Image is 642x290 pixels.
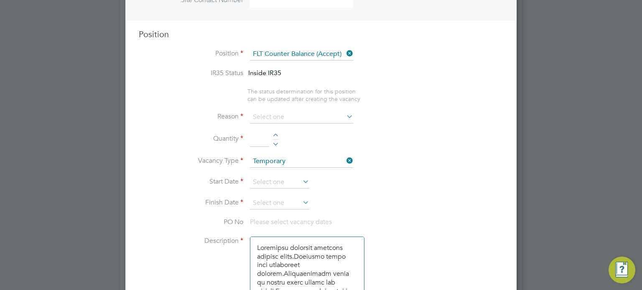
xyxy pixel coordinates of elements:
span: The status determination for this position can be updated after creating the vacancy [247,88,360,103]
label: Finish Date [139,198,243,207]
input: Select one [250,111,353,124]
input: Search for... [250,48,353,61]
label: PO No [139,218,243,227]
span: Please select vacancy dates [250,218,332,226]
label: Quantity [139,134,243,143]
span: Inside IR35 [248,69,281,77]
label: Reason [139,112,243,121]
h3: Position [139,29,503,40]
button: Engage Resource Center [609,257,635,283]
label: Description [139,237,243,245]
label: Position [139,49,243,58]
label: Vacancy Type [139,156,243,165]
label: IR35 Status [139,69,243,78]
label: Start Date [139,177,243,186]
